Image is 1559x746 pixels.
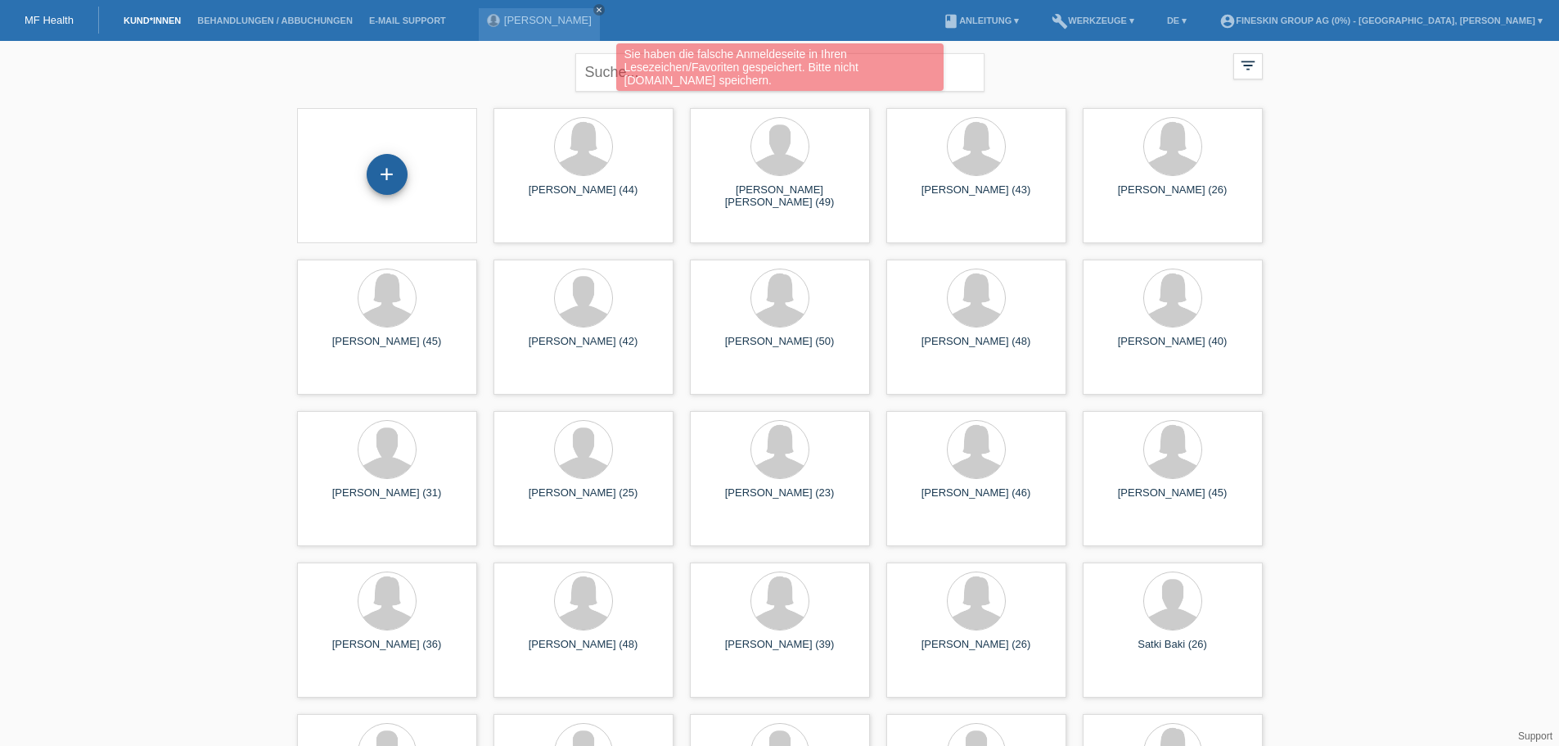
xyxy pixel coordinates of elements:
a: buildWerkzeuge ▾ [1043,16,1142,25]
a: Support [1518,730,1552,742]
a: account_circleFineSkin Group AG (0%) - [GEOGRAPHIC_DATA], [PERSON_NAME] ▾ [1211,16,1551,25]
div: Satki Baki (26) [1096,638,1250,664]
div: [PERSON_NAME] (48) [507,638,660,664]
i: close [595,6,603,14]
a: MF Health [25,14,74,26]
a: Behandlungen / Abbuchungen [189,16,361,25]
div: [PERSON_NAME] (40) [1096,335,1250,361]
a: DE ▾ [1159,16,1195,25]
a: [PERSON_NAME] [504,14,592,26]
div: [PERSON_NAME] (31) [310,486,464,513]
div: [PERSON_NAME] (46) [899,486,1053,513]
a: E-Mail Support [361,16,454,25]
div: [PERSON_NAME] (48) [899,335,1053,361]
div: [PERSON_NAME] (23) [703,486,857,513]
div: Kund*in hinzufügen [367,161,407,188]
div: Sie haben die falsche Anmeldeseite in Ihren Lesezeichen/Favoriten gespeichert. Bitte nicht [DOMAI... [616,43,944,91]
i: account_circle [1219,13,1236,29]
div: [PERSON_NAME] (50) [703,335,857,361]
div: [PERSON_NAME] (45) [310,335,464,361]
div: [PERSON_NAME] (44) [507,183,660,210]
a: Kund*innen [115,16,189,25]
i: book [943,13,959,29]
div: [PERSON_NAME] (26) [899,638,1053,664]
div: [PERSON_NAME] (36) [310,638,464,664]
div: [PERSON_NAME] (42) [507,335,660,361]
div: [PERSON_NAME] (26) [1096,183,1250,210]
a: bookAnleitung ▾ [935,16,1027,25]
div: [PERSON_NAME] [PERSON_NAME] (49) [703,183,857,210]
div: [PERSON_NAME] (45) [1096,486,1250,513]
div: [PERSON_NAME] (39) [703,638,857,664]
a: close [593,4,605,16]
i: build [1052,13,1068,29]
div: [PERSON_NAME] (25) [507,486,660,513]
div: [PERSON_NAME] (43) [899,183,1053,210]
i: filter_list [1239,57,1257,75]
